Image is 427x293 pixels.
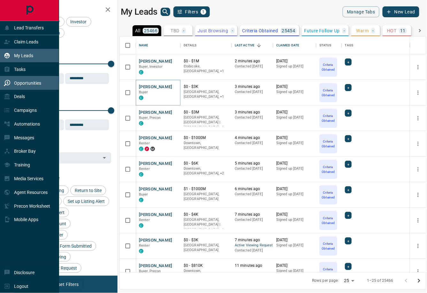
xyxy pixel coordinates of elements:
p: Criteria Obtained [320,241,337,251]
div: + [345,58,352,66]
p: 5 minutes ago [235,161,270,166]
button: more [413,165,423,174]
button: more [413,113,423,123]
button: more [413,139,423,149]
span: Active Viewing Request [235,243,270,248]
p: All [135,28,140,33]
p: 11 minutes ago [235,263,270,268]
button: [PERSON_NAME] [139,84,172,90]
p: Criteria Obtained [320,113,337,123]
p: Criteria Obtained [320,139,337,149]
p: - [344,28,345,33]
p: Contacted [DATE] [235,89,270,95]
p: 6 minutes ago [235,186,270,192]
p: HOT [387,28,396,33]
p: Signed up [DATE] [276,268,313,274]
button: [PERSON_NAME] [139,186,172,192]
button: Go to next page [413,274,425,287]
div: + [345,212,352,219]
button: Sort [255,41,263,50]
span: + [347,84,349,91]
p: Toronto [184,89,228,99]
p: Criteria Obtained [320,88,337,97]
button: more [413,241,423,251]
span: Renter [139,141,150,145]
p: $1 - $1000M [184,186,228,192]
p: Contacted [DATE] [235,115,270,120]
p: - [232,28,233,33]
div: property.ca [145,147,149,151]
p: TBD [171,28,179,33]
p: [DATE] [276,84,313,89]
p: 25454 [282,28,295,33]
div: Claimed Date [276,36,300,54]
span: + [347,263,349,270]
div: Details [184,36,197,54]
div: condos.ca [139,198,143,202]
p: 4 minutes ago [235,135,270,141]
p: 11 [400,28,406,33]
button: more [413,88,423,97]
p: Signed up [DATE] [276,166,313,171]
p: Downtown, [GEOGRAPHIC_DATA] [184,141,228,150]
p: Toronto [184,217,228,232]
p: [DATE] [276,263,313,268]
p: Signed up [DATE] [276,217,313,222]
button: New Lead [383,6,419,17]
p: - [183,28,185,33]
div: + [345,161,352,168]
p: 3 minutes ago [235,84,270,89]
div: Name [136,36,180,54]
p: Midtown | Central, Toronto [184,268,228,278]
p: Contacted [DATE] [235,64,270,69]
span: + [347,238,349,244]
span: Buyer, Precon [139,269,161,273]
p: Criteria Obtained [320,267,337,276]
div: + [345,135,352,142]
p: [GEOGRAPHIC_DATA], [GEOGRAPHIC_DATA] [184,243,228,253]
p: [GEOGRAPHIC_DATA], [GEOGRAPHIC_DATA] [184,192,228,202]
button: more [413,62,423,72]
button: [PERSON_NAME] [139,263,172,269]
span: + [347,161,349,167]
p: [DATE] [276,135,313,141]
span: + [347,110,349,116]
button: [PERSON_NAME] [139,110,172,116]
p: $0 - $3K [184,84,228,89]
span: + [347,59,349,65]
button: [PERSON_NAME] [139,237,172,243]
button: [PERSON_NAME] [139,135,172,141]
div: Name [139,36,149,54]
p: [DATE] [276,161,313,166]
div: Details [180,36,232,54]
button: more [413,216,423,225]
button: search button [161,8,170,16]
p: Contacted [DATE] [235,166,270,171]
div: + [345,237,352,244]
p: Contacted [DATE] [235,248,270,253]
p: Contacted [DATE] [235,217,270,222]
p: 3 minutes ago [235,110,270,115]
span: Renter [139,218,150,222]
p: [DATE] [276,58,313,64]
div: condos.ca [139,147,143,151]
p: Toronto [184,64,228,74]
button: [PERSON_NAME] [139,161,172,167]
div: condos.ca [139,223,143,228]
div: condos.ca [139,121,143,126]
p: Rows per page: [312,278,339,283]
p: 2 minutes ago [235,58,270,64]
button: [PERSON_NAME] [139,212,172,218]
div: Tags [345,36,354,54]
span: Buyer, Investor [139,65,163,69]
div: + [345,186,352,193]
span: + [347,187,349,193]
p: Future Follow Up [304,28,340,33]
p: [DATE] [276,237,313,243]
p: 7 minutes ago [235,237,270,243]
p: Criteria Obtained [320,216,337,225]
p: $0 - $4K [184,212,228,217]
p: Just Browsing [198,28,228,33]
p: $0 - $1000M [184,135,228,141]
p: [DATE] [276,212,313,217]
